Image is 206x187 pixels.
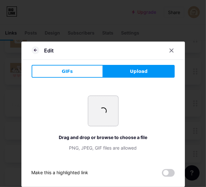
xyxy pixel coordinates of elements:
[130,68,148,75] span: Upload
[103,65,175,78] button: Upload
[32,65,103,78] button: GIFs
[32,144,175,151] div: PNG, JPEG, GIF files are allowed
[62,68,73,75] span: GIFs
[44,47,54,54] div: Edit
[32,134,175,141] div: Drag and drop or browse to choose a file
[32,169,88,177] div: Make this a highlighted link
